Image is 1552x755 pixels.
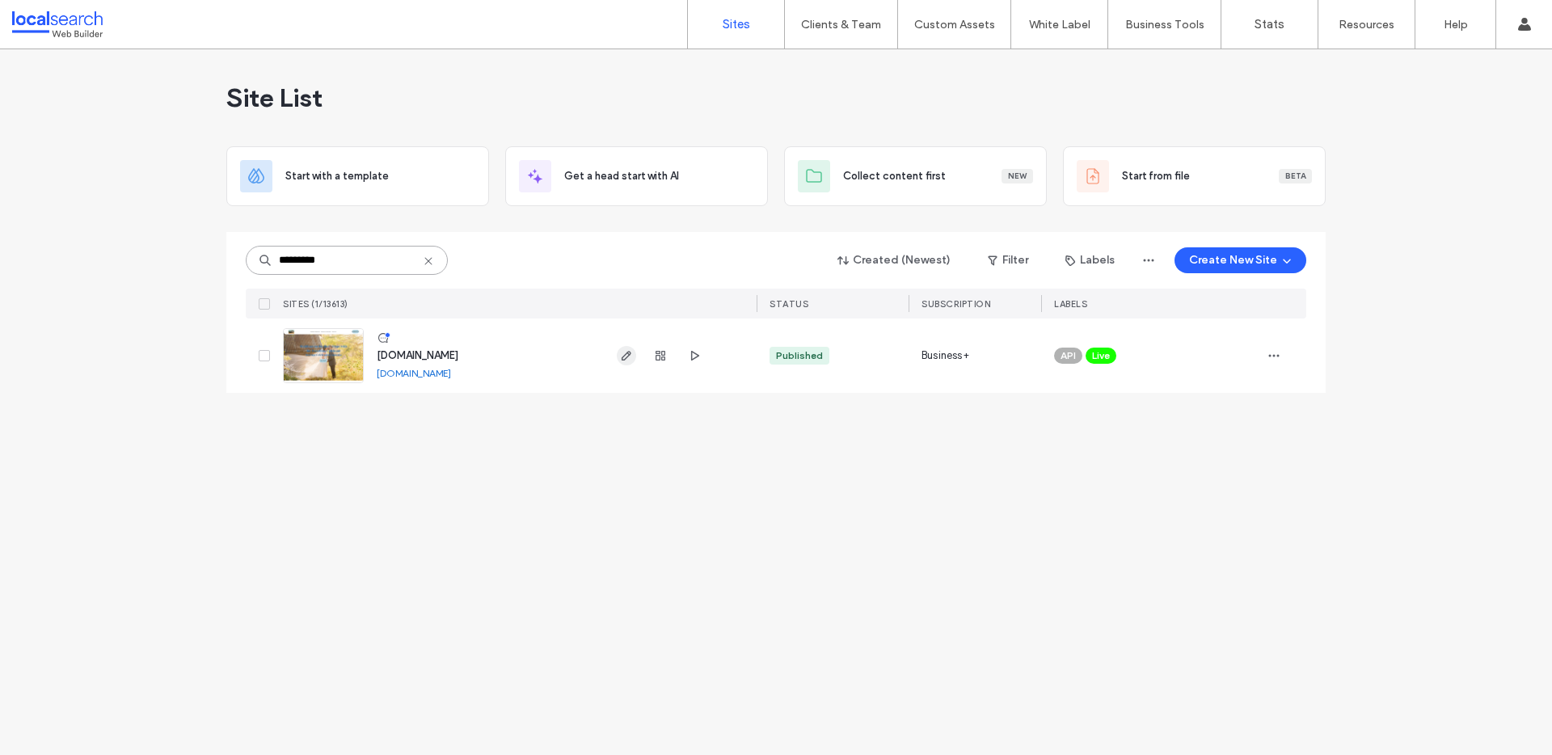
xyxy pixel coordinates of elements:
span: Start with a template [285,168,389,184]
div: New [1002,169,1033,183]
div: Collect content firstNew [784,146,1047,206]
button: Create New Site [1175,247,1306,273]
span: Get a head start with AI [564,168,679,184]
span: Start from file [1122,168,1190,184]
span: SUBSCRIPTION [921,298,990,310]
button: Labels [1051,247,1129,273]
span: SITES (1/13613) [283,298,348,310]
div: Published [776,348,823,363]
label: Help [1444,18,1468,32]
span: Site List [226,82,323,114]
label: Business Tools [1125,18,1204,32]
label: White Label [1029,18,1090,32]
span: Business+ [921,348,969,364]
span: LABELS [1054,298,1087,310]
label: Sites [723,17,750,32]
div: Get a head start with AI [505,146,768,206]
div: Beta [1279,169,1312,183]
span: Live [1092,348,1110,363]
span: API [1061,348,1076,363]
a: [DOMAIN_NAME] [377,349,458,361]
label: Clients & Team [801,18,881,32]
button: Created (Newest) [824,247,965,273]
span: STATUS [770,298,808,310]
label: Resources [1339,18,1394,32]
div: Start with a template [226,146,489,206]
span: Collect content first [843,168,946,184]
label: Custom Assets [914,18,995,32]
a: [DOMAIN_NAME] [377,367,451,379]
button: Filter [972,247,1044,273]
div: Start from fileBeta [1063,146,1326,206]
span: Help [37,11,70,26]
label: Stats [1255,17,1284,32]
